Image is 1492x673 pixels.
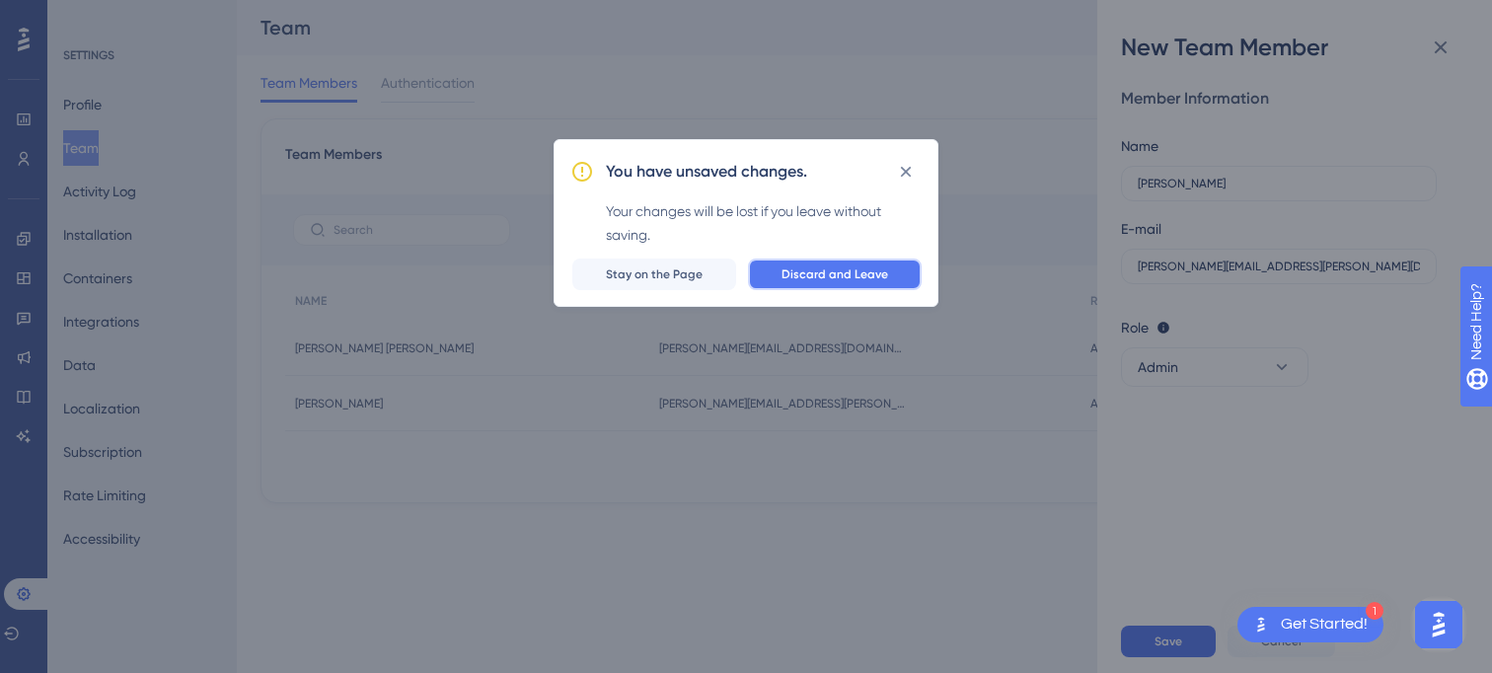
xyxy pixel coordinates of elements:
[1409,595,1468,654] iframe: UserGuiding AI Assistant Launcher
[782,266,888,282] span: Discard and Leave
[46,5,123,29] span: Need Help?
[1366,602,1383,620] div: 1
[606,160,807,184] h2: You have unsaved changes.
[606,199,922,247] div: Your changes will be lost if you leave without saving.
[1249,613,1273,636] img: launcher-image-alternative-text
[1237,607,1383,642] div: Open Get Started! checklist, remaining modules: 1
[1281,614,1368,636] div: Get Started!
[606,266,703,282] span: Stay on the Page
